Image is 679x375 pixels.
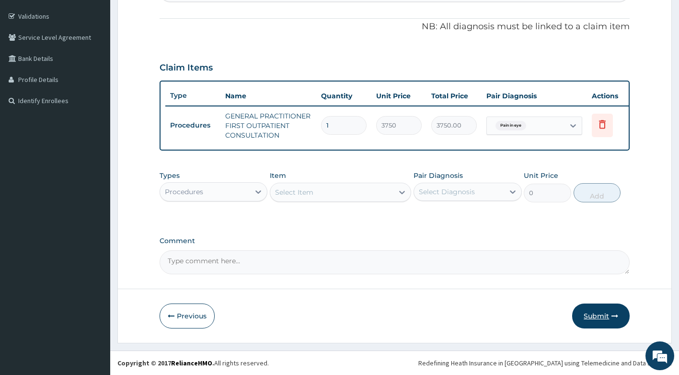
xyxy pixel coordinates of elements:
[414,171,463,180] label: Pair Diagnosis
[160,21,630,33] p: NB: All diagnosis must be linked to a claim item
[165,117,220,134] td: Procedures
[220,86,316,105] th: Name
[160,237,630,245] label: Comment
[110,351,679,375] footer: All rights reserved.
[316,86,371,105] th: Quantity
[418,358,672,368] div: Redefining Heath Insurance in [GEOGRAPHIC_DATA] using Telemedicine and Data Science!
[117,359,214,367] strong: Copyright © 2017 .
[165,87,220,105] th: Type
[157,5,180,28] div: Minimize live chat window
[371,86,426,105] th: Unit Price
[572,304,630,328] button: Submit
[220,106,316,145] td: GENERAL PRACTITIONER FIRST OUTPATIENT CONSULTATION
[419,187,475,197] div: Select Diagnosis
[160,304,215,328] button: Previous
[524,171,558,180] label: Unit Price
[56,121,132,218] span: We're online!
[587,86,635,105] th: Actions
[18,48,39,72] img: d_794563401_company_1708531726252_794563401
[275,187,313,197] div: Select Item
[165,187,203,197] div: Procedures
[160,172,180,180] label: Types
[160,63,213,73] h3: Claim Items
[5,262,183,295] textarea: Type your message and hit 'Enter'
[426,86,482,105] th: Total Price
[50,54,161,66] div: Chat with us now
[574,183,621,202] button: Add
[270,171,286,180] label: Item
[495,121,526,130] span: Pain in eye
[482,86,587,105] th: Pair Diagnosis
[171,359,212,367] a: RelianceHMO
